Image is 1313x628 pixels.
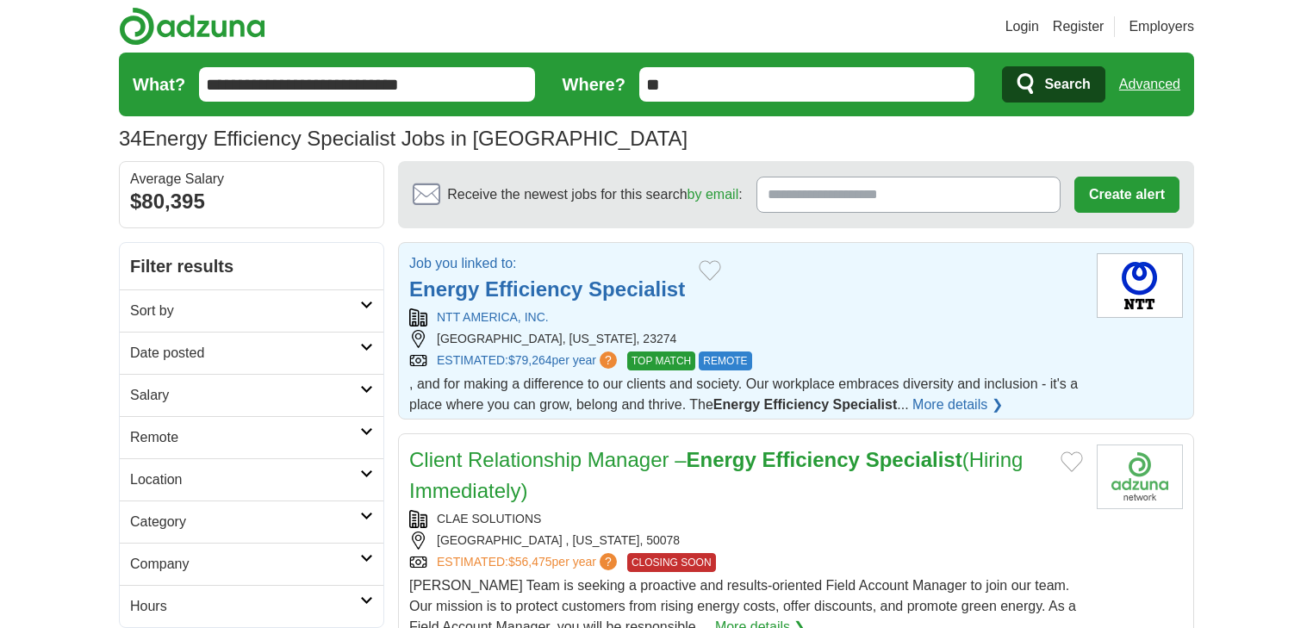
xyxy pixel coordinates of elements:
[120,458,383,501] a: Location
[1005,16,1039,37] a: Login
[119,7,265,46] img: Adzuna logo
[1119,67,1180,102] a: Advanced
[687,448,756,471] strong: Energy
[409,277,479,301] strong: Energy
[437,553,620,572] a: ESTIMATED:$56,475per year?
[485,277,582,301] strong: Efficiency
[1129,16,1194,37] a: Employers
[130,301,360,321] h2: Sort by
[437,351,620,370] a: ESTIMATED:$79,264per year?
[600,553,617,570] span: ?
[1002,66,1105,103] button: Search
[130,172,373,186] div: Average Salary
[120,585,383,627] a: Hours
[133,72,185,97] label: What?
[130,554,360,575] h2: Company
[1097,445,1183,509] img: Company logo
[130,343,360,364] h2: Date posted
[699,260,721,281] button: Add to favorite jobs
[409,532,1083,550] div: [GEOGRAPHIC_DATA] , [US_STATE], 50078
[764,397,830,412] strong: Efficiency
[119,123,142,154] span: 34
[120,289,383,332] a: Sort by
[120,543,383,585] a: Company
[762,448,860,471] strong: Efficiency
[409,277,685,301] a: Energy Efficiency Specialist
[120,501,383,543] a: Category
[130,186,373,217] div: $80,395
[600,351,617,369] span: ?
[833,397,898,412] strong: Specialist
[130,427,360,448] h2: Remote
[912,395,1003,415] a: More details ❯
[119,127,688,150] h1: Energy Efficiency Specialist Jobs in [GEOGRAPHIC_DATA]
[508,353,552,367] span: $79,264
[627,553,716,572] span: CLOSING SOON
[1097,253,1183,318] img: NTT America Solutions logo
[120,374,383,416] a: Salary
[866,448,962,471] strong: Specialist
[409,330,1083,348] div: [GEOGRAPHIC_DATA], [US_STATE], 23274
[563,72,625,97] label: Where?
[409,376,1078,412] span: , and for making a difference to our clients and society. Our workplace embraces diversity and in...
[688,187,739,202] a: by email
[447,184,742,205] span: Receive the newest jobs for this search :
[627,351,695,370] span: TOP MATCH
[130,596,360,617] h2: Hours
[409,510,1083,528] div: CLAE SOLUTIONS
[130,469,360,490] h2: Location
[713,397,760,412] strong: Energy
[588,277,685,301] strong: Specialist
[120,416,383,458] a: Remote
[508,555,552,569] span: $56,475
[120,243,383,289] h2: Filter results
[130,512,360,532] h2: Category
[1061,451,1083,472] button: Add to favorite jobs
[437,310,549,324] a: NTT AMERICA, INC.
[699,351,751,370] span: REMOTE
[130,385,360,406] h2: Salary
[1074,177,1179,213] button: Create alert
[1053,16,1105,37] a: Register
[409,448,1023,502] a: Client Relationship Manager –Energy Efficiency Specialist(Hiring Immediately)
[120,332,383,374] a: Date posted
[1044,67,1090,102] span: Search
[409,253,685,274] p: Job you linked to:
